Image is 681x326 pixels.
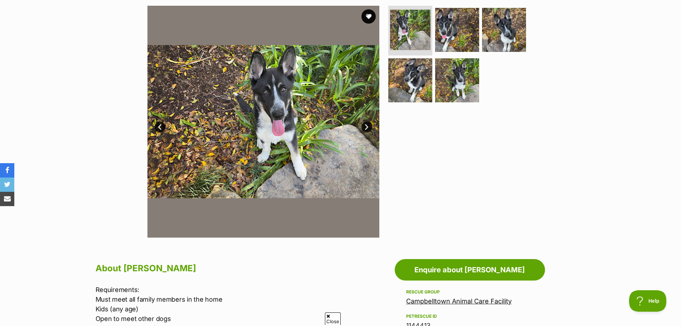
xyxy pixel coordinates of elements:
[147,6,379,238] img: Photo of Milton
[388,58,432,102] img: Photo of Milton
[406,313,534,319] div: PetRescue ID
[361,122,372,132] a: Next
[155,122,165,132] a: Prev
[325,312,341,325] span: Close
[406,289,534,295] div: Rescue group
[361,9,376,24] button: favourite
[435,8,479,52] img: Photo of Milton
[629,290,667,312] iframe: Help Scout Beacon - Open
[395,259,545,281] a: Enquire about [PERSON_NAME]
[435,58,479,102] img: Photo of Milton
[406,297,512,305] a: Campbelltown Animal Care Facility
[96,261,391,276] h2: About [PERSON_NAME]
[482,8,526,52] img: Photo of Milton
[390,10,431,50] img: Photo of Milton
